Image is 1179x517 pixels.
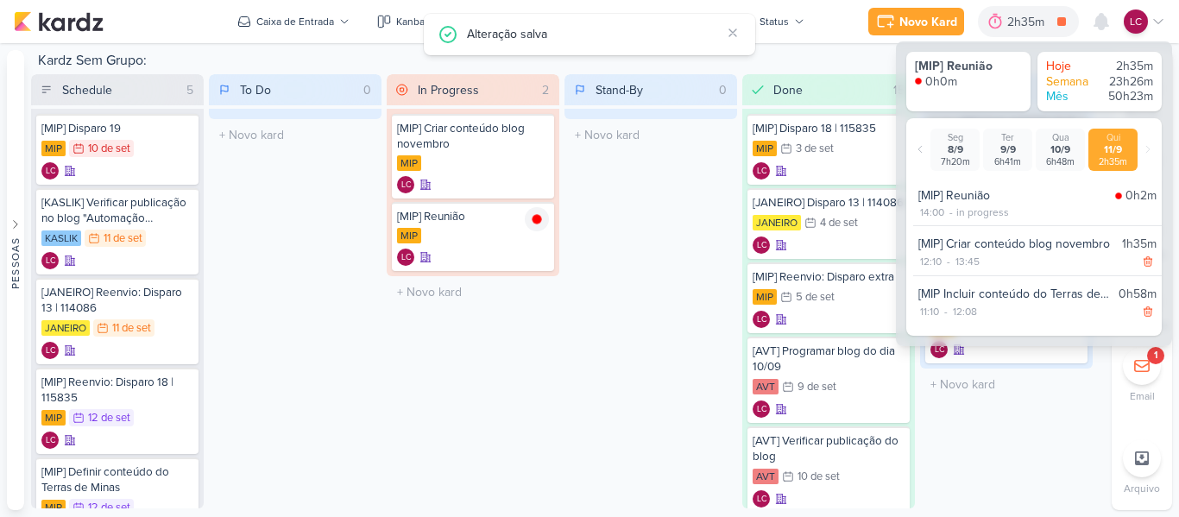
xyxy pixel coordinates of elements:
div: MIP [397,155,421,171]
div: 10/9 [1039,143,1081,156]
div: Qua [1039,132,1081,143]
div: 12:10 [918,254,943,269]
p: LC [757,167,766,176]
div: 3 de set [796,143,834,154]
p: LC [401,181,411,190]
div: Laís Costa [753,162,770,180]
div: Criador(a): Laís Costa [930,341,948,358]
div: JANEIRO [41,320,90,336]
div: 11 de set [104,233,142,244]
input: + Novo kard [568,123,734,148]
div: Laís Costa [930,341,948,358]
div: [JANEIRO] Disparo 13 | 114086 [753,195,905,211]
div: 0h2m [1125,186,1157,205]
div: 0 [356,81,378,99]
div: 9 de set [798,381,836,393]
div: 1h35m [1122,235,1157,253]
div: 13:45 [954,254,981,269]
button: Pessoas [7,50,24,510]
div: 9/9 [987,143,1029,156]
div: AVT [753,379,779,394]
div: [AVT] Programar blog do dia 10/09 [753,344,905,375]
div: 12:08 [951,304,979,319]
div: AVT [753,469,779,484]
div: MIP [397,228,421,243]
div: [MIP] Reunião [918,186,1108,205]
div: Laís Costa [41,342,59,359]
img: tracking [1115,192,1122,199]
div: Kardz Sem Grupo: [31,50,1105,74]
p: LC [46,167,55,176]
div: Criador(a): Laís Costa [397,176,414,193]
div: [MIP] Disparo 19 [41,121,193,136]
input: + Novo kard [390,280,556,305]
div: [MIP] Reenvio: Disparo extra [753,269,905,285]
div: 14:00 [918,205,946,220]
div: Criador(a): Laís Costa [41,162,59,180]
div: 10 de set [798,471,840,482]
img: tracking [915,78,922,85]
p: LC [757,495,766,504]
div: 8/9 [934,143,976,156]
p: LC [46,437,55,445]
div: JANEIRO [753,215,801,230]
div: Laís Costa [397,176,414,193]
div: Mês [1046,89,1098,104]
p: LC [46,347,55,356]
div: [MIP] Criar conteúdo blog novembro [397,121,549,152]
p: LC [401,254,411,262]
div: 50h23m [1101,89,1153,104]
div: 1 [1154,349,1157,363]
p: LC [757,242,766,250]
div: MIP [41,141,66,156]
div: 7h20m [934,156,976,167]
p: LC [1130,14,1142,29]
div: Laís Costa [1124,9,1148,34]
div: Hoje [1046,59,1098,74]
div: Alteração salva [467,24,721,43]
div: [MIP] Reunião [915,59,1022,74]
div: Criador(a): Laís Costa [397,249,414,266]
div: [MIP] Reunião [397,209,549,224]
div: Laís Costa [753,490,770,508]
div: Criador(a): Laís Costa [41,432,59,449]
div: 6h41m [987,156,1029,167]
p: LC [935,346,944,355]
div: Pessoas [8,236,23,288]
div: Criador(a): Laís Costa [41,342,59,359]
div: [MIP] Reenvio: Disparo 18 | 115835 [41,375,193,406]
div: 0h58m [1119,285,1157,303]
div: [AVT] Verificar publicação do blog [753,433,905,464]
div: - [941,304,951,319]
div: [JANEIRO] Reenvio: Disparo 13 | 114086 [41,285,193,316]
div: [MIP] Disparo 18 | 115835 [753,121,905,136]
p: LC [46,257,55,266]
div: [MIP Incluir conteúdo do Terras de Minas [918,285,1112,303]
div: Laís Costa [397,249,414,266]
div: 6h48m [1039,156,1081,167]
div: 12 de set [88,502,130,514]
div: 2h35m [1101,59,1153,74]
img: kardz.app [14,11,104,32]
div: 11 de set [112,323,151,334]
div: [KASLIK] Verificar publicação no blog "Automação residencial..." [41,195,193,226]
div: Laís Costa [41,162,59,180]
div: 0h0m [925,74,957,90]
div: 10 de set [88,143,130,154]
input: + Novo kard [212,123,378,148]
div: MIP [41,500,66,515]
div: in progress [956,205,1009,220]
p: LC [757,316,766,325]
p: Arquivo [1124,481,1160,496]
div: Criador(a): Laís Costa [753,311,770,328]
div: Criador(a): Laís Costa [753,490,770,508]
div: Semana [1046,74,1098,90]
div: 5 [180,81,200,99]
div: Ter [987,132,1029,143]
div: 2h35m [1092,156,1134,167]
div: Laís Costa [753,400,770,418]
div: MIP [41,410,66,426]
div: MIP [753,141,777,156]
div: 2h35m [1007,13,1050,31]
div: 23h26m [1101,74,1153,90]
